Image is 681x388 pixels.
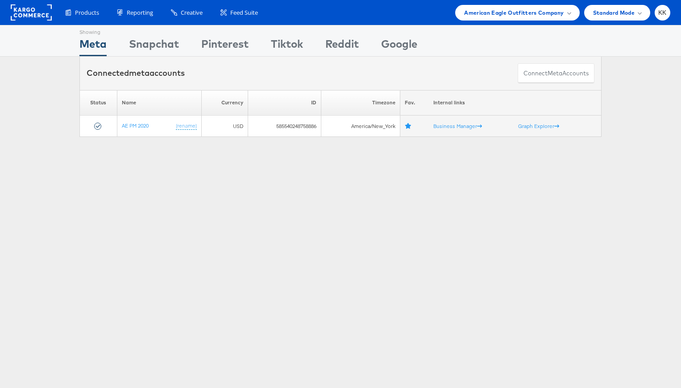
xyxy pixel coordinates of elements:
[127,8,153,17] span: Reporting
[433,123,482,129] a: Business Manager
[593,8,635,17] span: Standard Mode
[87,67,185,79] div: Connected accounts
[176,122,197,130] a: (rename)
[519,123,560,129] a: Graph Explorer
[381,36,417,56] div: Google
[464,8,564,17] span: American Eagle Outfitters Company
[202,90,248,116] th: Currency
[248,116,321,137] td: 585540248758886
[248,90,321,116] th: ID
[321,90,400,116] th: Timezone
[79,36,107,56] div: Meta
[117,90,202,116] th: Name
[548,69,562,78] span: meta
[271,36,303,56] div: Tiktok
[122,122,149,129] a: AE PM 2020
[325,36,359,56] div: Reddit
[129,68,149,78] span: meta
[321,116,400,137] td: America/New_York
[75,8,99,17] span: Products
[658,10,667,16] span: KK
[202,116,248,137] td: USD
[518,63,594,83] button: ConnectmetaAccounts
[181,8,203,17] span: Creative
[201,36,249,56] div: Pinterest
[129,36,179,56] div: Snapchat
[79,25,107,36] div: Showing
[230,8,258,17] span: Feed Suite
[80,90,117,116] th: Status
